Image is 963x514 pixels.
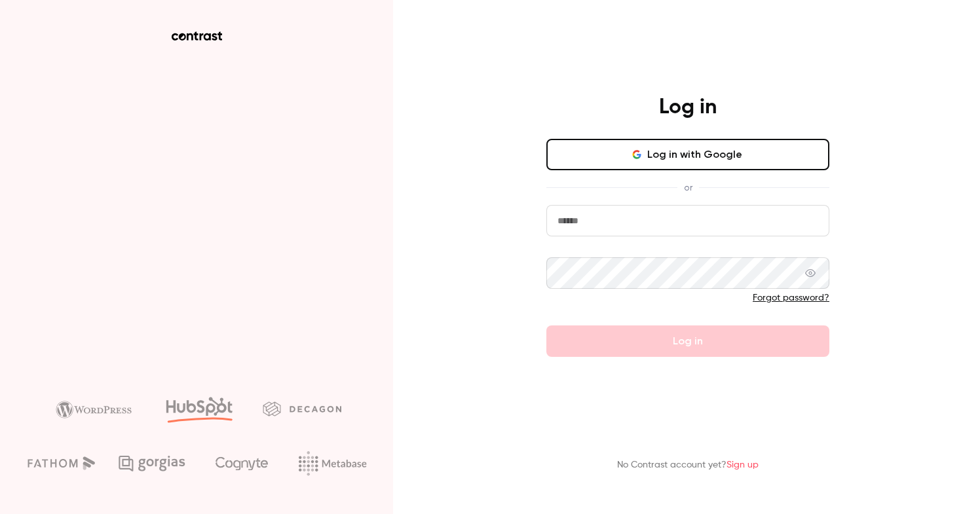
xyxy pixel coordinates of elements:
[727,460,759,469] a: Sign up
[677,181,699,194] span: or
[546,139,829,170] button: Log in with Google
[753,293,829,303] a: Forgot password?
[263,401,341,416] img: decagon
[659,94,717,120] h4: Log in
[617,458,759,472] p: No Contrast account yet?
